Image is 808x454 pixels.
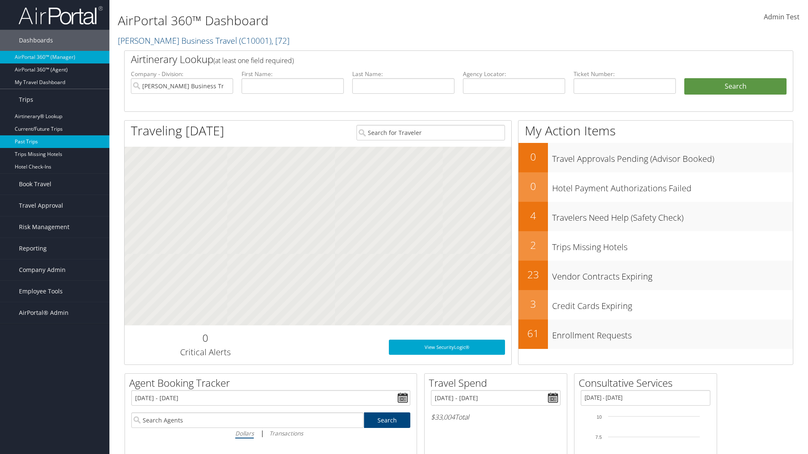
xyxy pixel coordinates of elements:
[518,202,793,231] a: 4Travelers Need Help (Safety Check)
[684,78,787,95] button: Search
[597,414,602,420] tspan: 10
[131,122,224,140] h1: Traveling [DATE]
[518,231,793,261] a: 2Trips Missing Hotels
[518,267,548,282] h2: 23
[131,412,364,428] input: Search Agents
[552,178,793,194] h3: Hotel Payment Authorizations Failed
[118,35,290,46] a: [PERSON_NAME] Business Travel
[552,208,793,224] h3: Travelers Need Help (Safety Check)
[552,237,793,253] h3: Trips Missing Hotels
[235,429,254,437] i: Dollars
[19,216,69,238] span: Risk Management
[242,70,344,78] label: First Name:
[552,325,793,341] h3: Enrollment Requests
[518,261,793,290] a: 23Vendor Contracts Expiring
[518,150,548,164] h2: 0
[19,302,69,323] span: AirPortal® Admin
[518,319,793,349] a: 61Enrollment Requests
[518,297,548,311] h2: 3
[356,125,505,140] input: Search for Traveler
[19,259,66,280] span: Company Admin
[431,412,561,422] h6: Total
[19,5,103,25] img: airportal-logo.png
[19,195,63,216] span: Travel Approval
[19,89,33,110] span: Trips
[131,428,410,438] div: |
[518,172,793,202] a: 0Hotel Payment Authorizations Failed
[213,56,294,65] span: (at least one field required)
[269,429,303,437] i: Transactions
[431,412,455,422] span: $33,004
[129,376,417,390] h2: Agent Booking Tracker
[574,70,676,78] label: Ticket Number:
[239,35,271,46] span: ( C10001 )
[131,331,279,345] h2: 0
[552,267,793,282] h3: Vendor Contracts Expiring
[518,122,793,140] h1: My Action Items
[19,174,51,195] span: Book Travel
[352,70,454,78] label: Last Name:
[463,70,565,78] label: Agency Locator:
[19,30,53,51] span: Dashboards
[19,238,47,259] span: Reporting
[764,4,800,30] a: Admin Test
[518,290,793,319] a: 3Credit Cards Expiring
[552,149,793,165] h3: Travel Approvals Pending (Advisor Booked)
[118,12,572,29] h1: AirPortal 360™ Dashboard
[595,435,602,440] tspan: 7.5
[19,281,63,302] span: Employee Tools
[552,296,793,312] h3: Credit Cards Expiring
[389,340,505,355] a: View SecurityLogic®
[518,179,548,193] h2: 0
[131,346,279,358] h3: Critical Alerts
[518,209,548,223] h2: 4
[764,12,800,21] span: Admin Test
[518,143,793,172] a: 0Travel Approvals Pending (Advisor Booked)
[271,35,290,46] span: , [ 72 ]
[131,70,233,78] label: Company - Division:
[518,326,548,340] h2: 61
[518,238,548,252] h2: 2
[131,52,731,66] h2: Airtinerary Lookup
[364,412,411,428] a: Search
[579,376,717,390] h2: Consultative Services
[429,376,567,390] h2: Travel Spend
